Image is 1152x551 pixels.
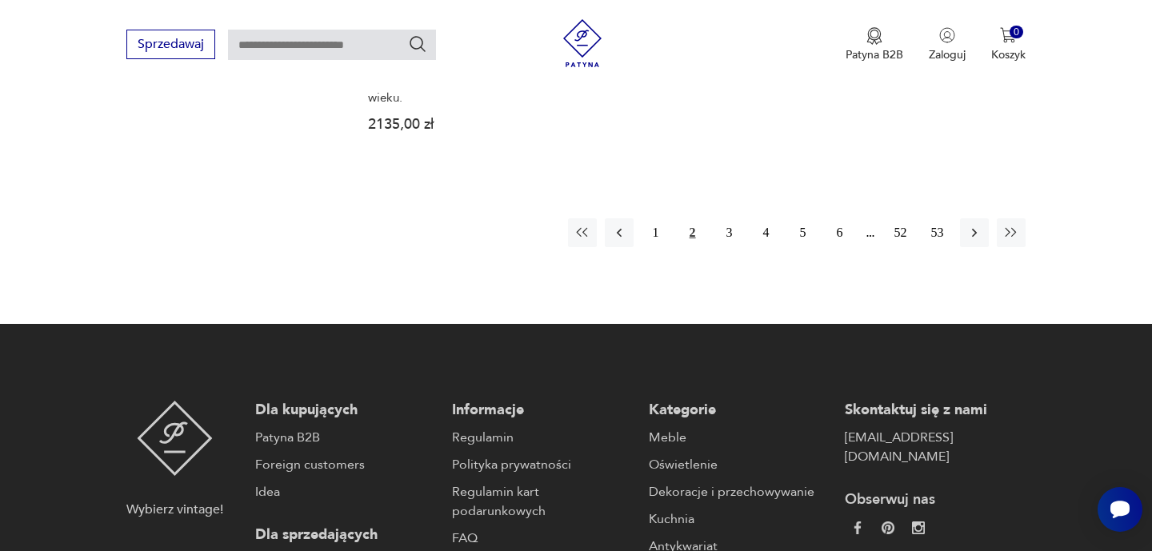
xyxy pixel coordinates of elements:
a: Polityka prywatności [452,455,633,474]
p: Dla kupujących [255,401,436,420]
img: da9060093f698e4c3cedc1453eec5031.webp [851,521,864,534]
a: Patyna B2B [255,428,436,447]
button: 4 [752,218,781,247]
button: Szukaj [408,34,427,54]
button: 0Koszyk [991,27,1026,62]
a: Foreign customers [255,455,436,474]
button: 2 [678,218,707,247]
p: Kategorie [649,401,830,420]
img: Ikona medalu [866,27,882,45]
p: Wybierz vintage! [126,500,223,519]
a: Kuchnia [649,509,830,529]
img: Patyna - sklep z meblami i dekoracjami vintage [137,401,213,476]
img: Patyna - sklep z meblami i dekoracjami vintage [558,19,606,67]
a: [EMAIL_ADDRESS][DOMAIN_NAME] [845,428,1026,466]
a: Regulamin [452,428,633,447]
button: Patyna B2B [846,27,903,62]
button: 52 [886,218,915,247]
iframe: Smartsupp widget button [1098,487,1142,532]
img: Ikona koszyka [1000,27,1016,43]
img: c2fd9cf7f39615d9d6839a72ae8e59e5.webp [912,521,925,534]
button: 1 [642,218,670,247]
a: Idea [255,482,436,501]
p: Skontaktuj się z nami [845,401,1026,420]
p: Dla sprzedających [255,525,436,545]
a: Dekoracje i przechowywanie [649,482,830,501]
p: Zaloguj [929,47,966,62]
button: 6 [826,218,854,247]
img: 37d27d81a828e637adc9f9cb2e3d3a8a.webp [882,521,894,534]
button: Zaloguj [929,27,966,62]
p: Informacje [452,401,633,420]
button: Sprzedawaj [126,30,215,59]
p: Patyna B2B [846,47,903,62]
button: 5 [789,218,818,247]
p: Koszyk [991,47,1026,62]
p: 2135,00 zł [368,118,564,131]
img: Ikonka użytkownika [939,27,955,43]
a: FAQ [452,529,633,548]
p: Obserwuj nas [845,490,1026,509]
button: 3 [715,218,744,247]
a: Oświetlenie [649,455,830,474]
button: 53 [923,218,952,247]
div: 0 [1010,26,1023,39]
a: Meble [649,428,830,447]
a: Ikona medaluPatyna B2B [846,27,903,62]
a: Regulamin kart podarunkowych [452,482,633,521]
h3: Funkcjonalny regał vintage, zaprojektowany przez [PERSON_NAME]; wykonany przez FM Mobler w Danii ... [368,37,564,105]
a: Sprzedawaj [126,40,215,51]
